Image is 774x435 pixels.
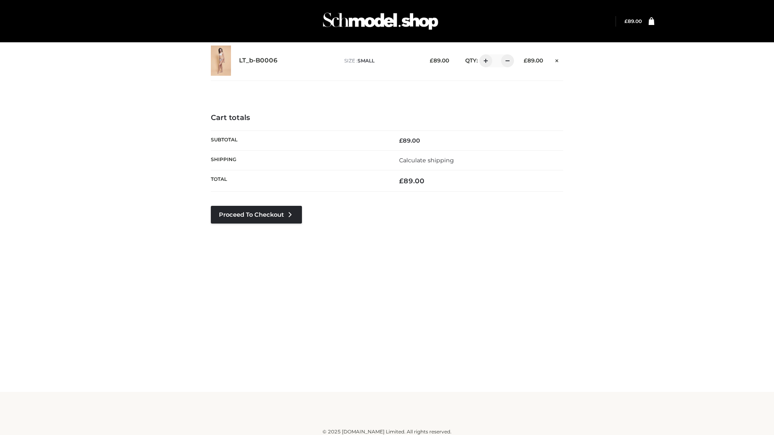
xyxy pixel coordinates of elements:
span: SMALL [358,58,375,64]
bdi: 89.00 [399,177,424,185]
span: £ [524,57,527,64]
a: £89.00 [624,18,642,24]
bdi: 89.00 [399,137,420,144]
a: Proceed to Checkout [211,206,302,224]
span: £ [399,177,404,185]
span: £ [399,137,403,144]
img: Schmodel Admin 964 [320,5,441,37]
a: Calculate shipping [399,157,454,164]
a: LT_b-B0006 [239,57,278,64]
span: £ [430,57,433,64]
a: Remove this item [551,54,563,65]
th: Total [211,170,387,192]
th: Shipping [211,150,387,170]
bdi: 89.00 [524,57,543,64]
bdi: 89.00 [430,57,449,64]
h4: Cart totals [211,114,563,122]
span: £ [624,18,628,24]
bdi: 89.00 [624,18,642,24]
div: QTY: [457,54,511,67]
th: Subtotal [211,130,387,150]
p: size : [344,57,417,64]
